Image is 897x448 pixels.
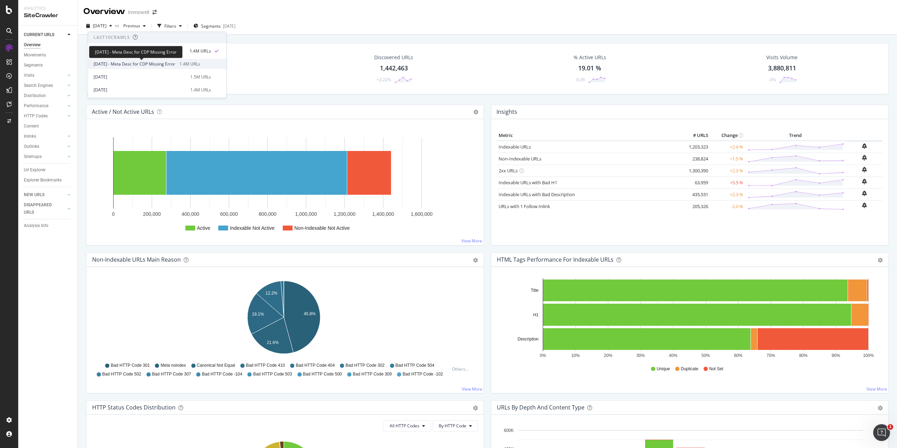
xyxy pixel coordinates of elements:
div: gear [473,406,478,411]
a: Indexable URLs with Bad H1 [499,179,557,186]
div: gear [473,258,478,263]
div: Analysis Info [24,222,48,229]
div: 3,880,811 [768,64,796,73]
span: 2025 Sep. 19th [93,23,107,29]
a: Analysis Info [24,222,73,229]
text: 50% [701,353,710,358]
span: [DATE] - Meta Desc for CDP Missing Error [94,61,175,67]
a: Content [24,123,73,130]
div: gear [878,258,883,263]
div: [DATE] - Meta Desc for CDP Missing Error [89,46,183,58]
text: 600,000 [220,211,238,217]
a: Visits [24,72,66,79]
td: +2.3 % [710,165,745,177]
a: Sitemaps [24,153,66,160]
a: Segments [24,62,73,69]
h4: Active / Not Active URLs [92,107,154,117]
span: By HTTP Code [439,423,466,429]
div: HTML Tags Performance for Indexable URLs [497,256,614,263]
div: A chart. [92,278,475,359]
div: Non-Indexable URLs Main Reason [92,256,181,263]
text: 0 [112,211,115,217]
span: Bad HTTP Code 504 [396,363,434,368]
div: +2.22% [377,77,391,83]
div: Search Engines [24,82,53,89]
div: Segments [24,62,43,69]
td: +1.5 % [710,153,745,165]
span: Segments [201,23,221,29]
h4: Insights [497,107,517,117]
div: Distribution [24,92,46,99]
text: 800,000 [259,211,276,217]
a: Non-Indexable URLs [499,156,541,162]
span: Unique [657,366,670,372]
a: Inlinks [24,133,66,140]
span: Bad HTTP Code 309 [353,371,392,377]
button: Filters [155,20,185,32]
button: Segments[DATE] [191,20,238,32]
div: [DATE] [94,74,186,80]
text: H1 [533,312,539,317]
text: 30% [636,353,645,358]
text: 20% [604,353,612,358]
div: [DATE] [223,23,235,29]
text: 19.1% [252,312,264,317]
div: URLs by Depth and Content Type [497,404,584,411]
span: Bad HTTP Code -102 [403,371,443,377]
div: 1.5M URLs [190,74,211,80]
div: DISAPPEARED URLS [24,201,59,216]
div: Immowelt [128,9,150,16]
a: NEW URLS [24,191,66,199]
div: Performance [24,102,48,110]
div: 1.4M URLs [190,87,211,93]
div: -0.39 [575,77,585,83]
span: Canonical Not Equal [197,363,235,368]
text: 10% [571,353,580,358]
div: -3% [768,77,776,83]
div: bell-plus [862,191,867,196]
span: Bad HTTP Code 500 [303,371,342,377]
button: By HTTP Code [433,420,478,432]
div: Movements [24,51,46,59]
text: Indexable Not Active [230,225,275,231]
div: gear [878,406,883,411]
div: Visits Volume [766,54,797,61]
text: 1,000,000 [295,211,317,217]
span: Not Set [709,366,723,372]
a: Indexable URLs with Bad Description [499,191,575,198]
div: bell-plus [862,155,867,160]
div: arrow-right-arrow-left [152,10,157,15]
i: Options [473,110,478,115]
div: 19.01 % [578,64,601,73]
div: Sitemaps [24,153,42,160]
svg: A chart. [92,130,478,240]
span: Bad HTTP Code 307 [152,371,191,377]
div: Inlinks [24,133,36,140]
td: -2.0 % [710,200,745,212]
td: 1,300,390 [682,165,710,177]
span: Bad HTTP Code 503 [253,371,292,377]
span: Previous [121,23,140,29]
span: Bad HTTP Code 410 [246,363,285,368]
div: HTTP Codes [24,112,48,120]
text: 400,000 [182,211,199,217]
a: View More [867,386,887,392]
div: A chart. [497,278,880,359]
text: 12.2% [266,290,278,295]
td: 435,531 [682,188,710,200]
div: Visits [24,72,34,79]
div: Last 10 Crawls [94,34,130,40]
a: Url Explorer [24,166,73,174]
a: View More [461,238,482,244]
a: 2xx URLs [499,167,518,174]
button: All HTTP Codes [384,420,431,432]
span: All HTTP Codes [390,423,419,429]
span: vs [115,22,121,28]
div: 1,442,463 [380,64,408,73]
div: bell-plus [862,202,867,208]
a: Explorer Bookmarks [24,177,73,184]
text: 1,200,000 [334,211,355,217]
div: Overview [83,6,125,18]
div: 1.4M URLs [190,48,211,54]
